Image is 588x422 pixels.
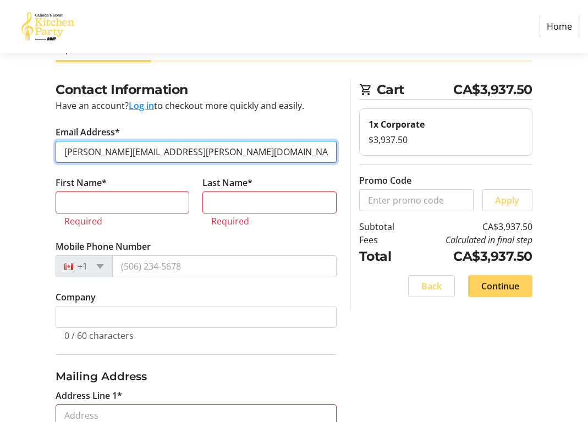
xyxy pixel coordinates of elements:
label: Mobile Phone Number [56,240,151,253]
td: Calculated in final step [409,233,532,246]
button: Continue [468,275,532,297]
label: Address Line 1* [56,389,122,402]
tr-error: Required [211,216,327,227]
button: Back [408,275,455,297]
strong: 1x Corporate [369,118,425,130]
div: $3,937.50 [369,133,523,146]
span: Cart [377,80,454,99]
td: Fees [359,233,409,246]
img: Canada’s Great Kitchen Party's Logo [9,4,87,48]
input: Enter promo code [359,189,474,211]
td: CA$3,937.50 [409,246,532,266]
h3: Mailing Address [56,368,337,385]
button: Apply [482,189,532,211]
a: Home [540,16,579,37]
div: Have an account? to checkout more quickly and easily. [56,99,337,112]
label: Last Name* [202,176,252,189]
td: Total [359,246,409,266]
span: Back [421,279,442,293]
span: Continue [481,279,519,293]
td: CA$3,937.50 [409,220,532,233]
label: Email Address* [56,125,120,139]
h2: Contact Information [56,80,337,99]
tr-character-limit: 0 / 60 characters [64,330,134,342]
button: Log in [129,99,154,112]
label: Company [56,291,96,304]
input: (506) 234-5678 [112,255,337,277]
label: First Name* [56,176,107,189]
span: CA$3,937.50 [453,80,532,99]
td: Subtotal [359,220,409,233]
tr-error: Required [64,216,180,227]
label: Promo Code [359,174,411,187]
span: Apply [495,194,519,207]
